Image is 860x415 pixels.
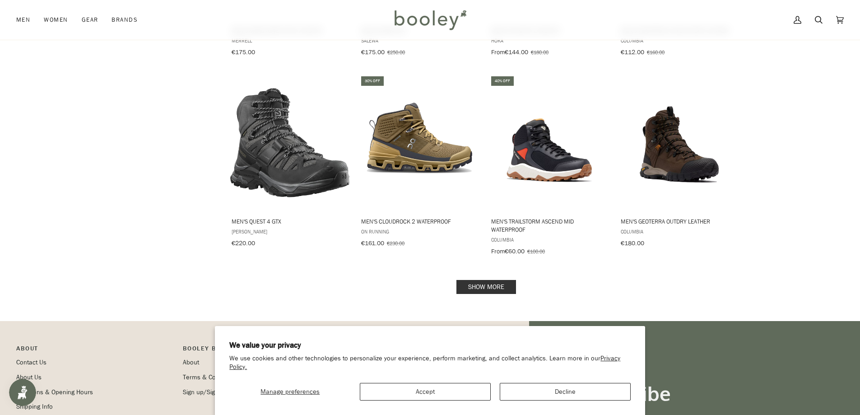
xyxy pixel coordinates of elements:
[361,48,385,56] span: €175.00
[545,381,844,406] h3: Join the Tribe
[491,48,505,56] span: From
[229,354,631,372] p: We use cookies and other technologies to personalize your experience, perform marketing, and coll...
[360,83,479,203] img: On Running Men's Cloudrock 2 Waterproof Hunter / Safari - Booley Galway
[16,402,53,411] a: Shipping Info
[361,217,478,225] span: Men's Cloudrock 2 Waterproof
[9,379,36,406] iframe: Button to open loyalty program pop-up
[490,83,609,203] img: Columbia Men's Trailstorm Ascend Mid Waterproof Black / Super Sonic - Booley Galway
[500,383,631,401] button: Decline
[16,358,46,367] a: Contact Us
[361,37,478,44] span: Salewa
[490,75,609,258] a: Men's Trailstorm Ascend Mid Waterproof
[232,228,349,235] span: [PERSON_NAME]
[232,217,349,225] span: Men's Quest 4 GTX
[232,239,255,247] span: €220.00
[82,15,98,24] span: Gear
[260,387,320,396] span: Manage preferences
[16,388,93,396] a: Locations & Opening Hours
[361,228,478,235] span: On Running
[16,373,42,382] a: About Us
[527,247,545,255] span: €100.00
[361,76,384,86] div: 30% off
[16,15,30,24] span: Men
[360,383,491,401] button: Accept
[647,48,665,56] span: €160.00
[531,48,549,56] span: €180.00
[229,383,351,401] button: Manage preferences
[229,354,620,371] a: Privacy Policy.
[621,217,738,225] span: Men's Geoterra Outdry Leather
[456,280,516,294] a: Show more
[619,83,739,203] img: Columbia Men's Geoterra Outdry Leather Cordovan / Canyon Sun - Booley Galway
[491,37,608,44] span: Hoka
[621,228,738,235] span: Columbia
[619,75,739,250] a: Men's Geoterra Outdry Leather
[229,340,631,350] h2: We value your privacy
[183,344,340,358] p: Booley Bonus
[112,15,138,24] span: Brands
[360,75,479,250] a: Men's Cloudrock 2 Waterproof
[387,48,405,56] span: €250.00
[183,373,238,382] a: Terms & Conditions
[232,283,741,291] div: Pagination
[183,388,225,396] a: Sign up/Sign in
[230,83,350,203] img: Salomon Men's Quest 4 GTX Magnet / Black / Quarry - Booley Galway
[16,344,174,358] p: Pipeline_Footer Main
[491,217,608,233] span: Men's Trailstorm Ascend Mid Waterproof
[621,37,738,44] span: Columbia
[621,48,644,56] span: €112.00
[390,7,470,33] img: Booley
[232,37,349,44] span: Merrell
[44,15,68,24] span: Women
[621,239,644,247] span: €180.00
[505,247,525,256] span: €60.00
[505,48,528,56] span: €144.00
[232,48,255,56] span: €175.00
[361,239,384,247] span: €161.00
[491,247,505,256] span: From
[491,76,514,86] div: 40% off
[183,358,199,367] a: About
[387,239,404,247] span: €230.00
[491,236,608,243] span: Columbia
[230,75,350,250] a: Men's Quest 4 GTX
